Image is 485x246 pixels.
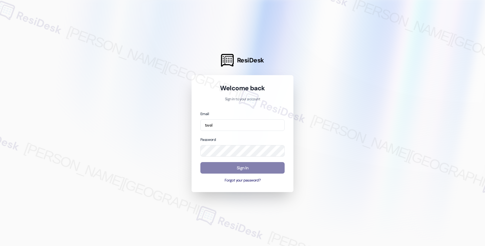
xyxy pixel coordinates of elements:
[200,178,285,183] button: Forgot your password?
[200,97,285,102] p: Sign in to your account
[200,111,209,116] label: Email
[200,162,285,174] button: Sign In
[237,56,264,65] span: ResiDesk
[200,137,216,142] label: Password
[200,119,285,131] input: name@example.com
[200,84,285,92] h1: Welcome back
[221,54,234,67] img: ResiDesk Logo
